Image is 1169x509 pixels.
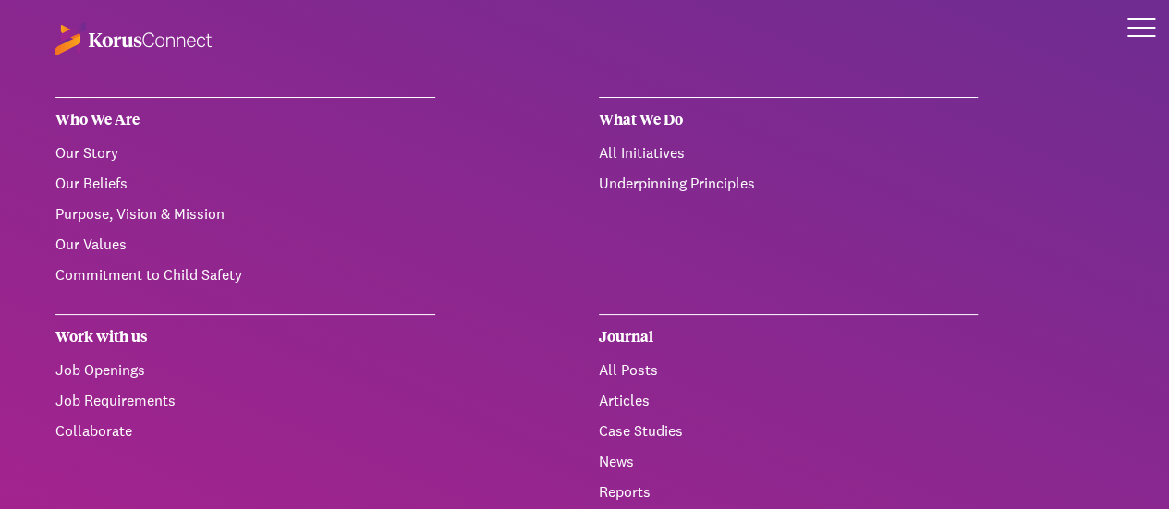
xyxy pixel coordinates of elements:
img: korus-connect%2F70fc4767-4e77-47d7-a16a-dd1598af5252_logo-reverse.svg [55,22,212,55]
div: Journal [599,314,979,359]
a: Articles [599,391,650,410]
a: All Initiatives [599,143,685,163]
a: Commitment to Child Safety [55,265,242,285]
a: Job Requirements [55,391,176,410]
a: All Posts [599,360,658,380]
a: Job Openings [55,360,145,380]
a: News [599,452,634,471]
div: What We Do [599,97,979,142]
a: Reports [599,482,651,502]
a: Case Studies [599,421,683,441]
a: Our Beliefs [55,174,128,193]
div: Who We Are [55,97,435,142]
a: Collaborate [55,421,132,441]
a: Our Values [55,235,127,254]
a: Our Story [55,143,118,163]
a: Purpose, Vision & Mission [55,204,225,224]
div: Work with us [55,314,435,359]
a: Underpinning Principles [599,174,755,193]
